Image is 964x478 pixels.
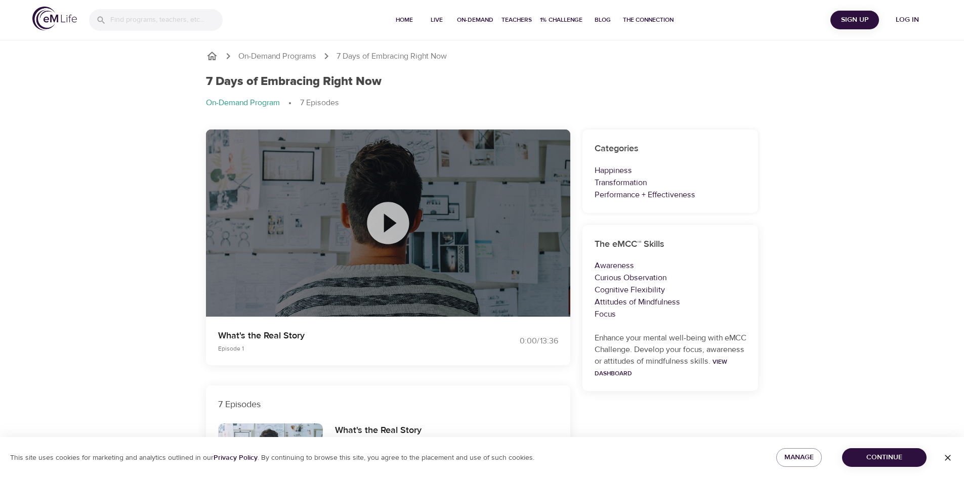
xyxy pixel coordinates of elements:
nav: breadcrumb [206,97,759,109]
button: Sign Up [830,11,879,29]
button: Manage [776,448,822,467]
p: Performance + Effectiveness [595,189,746,201]
span: Teachers [501,15,532,25]
h1: 7 Days of Embracing Right Now [206,74,382,89]
h6: What's the Real Story [335,423,429,438]
button: Continue [842,448,927,467]
span: Home [392,15,416,25]
p: Awareness [595,259,746,272]
p: Happiness [595,164,746,177]
p: 7 Episodes [300,97,339,109]
p: 7 Episodes [218,398,558,411]
input: Find programs, teachers, etc... [110,9,223,31]
span: Blog [591,15,615,25]
span: 1% Challenge [540,15,582,25]
p: Enhance your mental well-being with eMCC Challenge. Develop your focus, awareness or attitudes of... [595,332,746,379]
div: 0:00 / 13:36 [482,335,558,347]
p: Focus [595,308,746,320]
img: logo [32,7,77,30]
p: Cognitive Flexibility [595,284,746,296]
span: Live [425,15,449,25]
h6: Categories [595,142,746,156]
span: On-Demand [457,15,493,25]
span: Sign Up [834,14,875,26]
p: Transformation [595,177,746,189]
p: Episode 1 [218,344,470,353]
p: Attitudes of Mindfulness [595,296,746,308]
span: Log in [887,14,928,26]
a: On-Demand Programs [238,51,316,62]
button: Log in [883,11,932,29]
span: Continue [850,451,918,464]
p: Curious Observation [595,272,746,284]
a: Privacy Policy [214,453,258,462]
nav: breadcrumb [206,50,759,62]
p: 7 Days of Embracing Right Now [337,51,447,62]
span: The Connection [623,15,674,25]
h6: The eMCC™ Skills [595,237,746,252]
p: On-Demand Program [206,97,280,109]
span: Manage [784,451,814,464]
p: What's the Real Story [218,329,470,342]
